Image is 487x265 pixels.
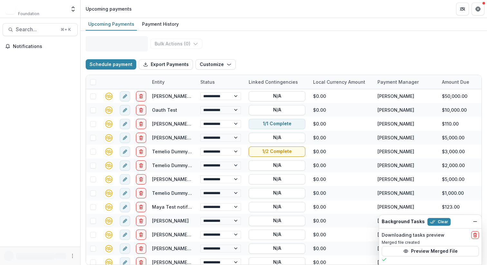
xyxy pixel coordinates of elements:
[152,218,189,223] a: [PERSON_NAME]
[249,105,305,115] button: N/A
[309,228,374,241] div: $0.00
[438,131,486,145] div: $5,000.00
[152,107,177,113] a: Oauth Test
[104,216,114,226] button: quickbooks-connect
[148,75,196,89] div: Entity
[196,75,245,89] div: Status
[83,4,134,14] nav: breadcrumb
[249,91,305,101] button: N/A
[245,75,309,89] div: Linked Contingencies
[120,230,130,240] button: edit
[377,190,414,196] div: [PERSON_NAME]
[377,134,414,141] div: [PERSON_NAME]
[309,75,374,89] div: Local Currency Amount
[377,107,414,113] div: [PERSON_NAME]
[249,230,305,240] button: N/A
[69,3,78,15] button: Open entity switcher
[104,105,114,115] button: quickbooks-connect
[249,216,305,226] button: N/A
[309,186,374,200] div: $0.00
[382,219,425,224] h2: Background Tasks
[120,243,130,254] button: edit
[152,121,202,127] a: [PERSON_NAME] TEST
[152,232,202,237] a: [PERSON_NAME] TEST
[104,174,114,185] button: quickbooks-connect
[309,200,374,214] div: $0.00
[249,243,305,254] button: N/A
[104,119,114,129] button: quickbooks-connect
[59,26,72,33] div: ⌘ + K
[309,241,374,255] div: $0.00
[382,240,479,245] p: Merged file created
[438,172,486,186] div: $5,000.00
[472,3,484,15] button: Get Help
[374,79,423,85] div: Payment Manager
[471,218,479,225] button: Dismiss
[152,135,212,140] a: [PERSON_NAME] Individual
[104,243,114,254] button: quickbooks-connect
[377,162,414,169] div: [PERSON_NAME]
[427,218,451,226] button: Clear
[18,11,39,17] span: Foundation
[377,176,414,183] div: [PERSON_NAME]
[309,89,374,103] div: $0.00
[309,145,374,158] div: $0.00
[152,149,253,154] a: Temelio Dummy nonprofittttttttt a4 sda16s5d
[249,119,305,129] button: 1/1 Complete
[309,103,374,117] div: $0.00
[104,133,114,143] button: quickbooks-connect
[120,119,130,129] button: edit
[438,214,486,228] div: $12,312.00
[120,91,130,101] button: edit
[196,79,219,85] div: Status
[3,41,78,52] button: Notifications
[456,3,469,15] button: Partners
[471,231,479,239] button: delete
[377,245,434,252] div: [PERSON_NAME][EMAIL_ADDRESS][DOMAIN_NAME]
[120,216,130,226] button: edit
[139,19,181,29] div: Payment History
[152,204,203,210] a: Maya Test notification
[438,200,486,214] div: $123.00
[309,79,369,85] div: Local Currency Amount
[309,214,374,228] div: $0.00
[120,133,130,143] button: edit
[152,260,202,265] a: [PERSON_NAME] TEST
[136,188,146,198] button: delete
[69,252,76,260] button: More
[249,202,305,212] button: N/A
[104,160,114,171] button: quickbooks-connect
[245,79,302,85] div: Linked Contingencies
[374,75,438,89] div: Payment Manager
[139,59,193,70] button: Export Payments
[150,39,202,49] button: Bulk Actions (0)
[377,148,414,155] div: [PERSON_NAME]
[136,216,146,226] button: delete
[136,230,146,240] button: delete
[249,147,305,157] button: 1/2 Complete
[438,75,486,89] div: Amount Due
[309,117,374,131] div: $0.00
[148,79,168,85] div: Entity
[104,147,114,157] button: quickbooks-connect
[438,186,486,200] div: $1,000.00
[13,44,75,49] span: Notifications
[249,160,305,171] button: N/A
[120,147,130,157] button: edit
[438,158,486,172] div: $2,000.00
[136,119,146,129] button: delete
[86,19,137,29] div: Upcoming Payments
[136,105,146,115] button: delete
[377,231,414,238] div: [PERSON_NAME]
[136,91,146,101] button: delete
[104,230,114,240] button: quickbooks-connect
[136,147,146,157] button: delete
[438,89,486,103] div: $50,000.00
[152,190,253,196] a: Temelio Dummy nonprofittttttttt a4 sda16s5d
[152,246,202,251] a: [PERSON_NAME] TEST
[136,174,146,185] button: delete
